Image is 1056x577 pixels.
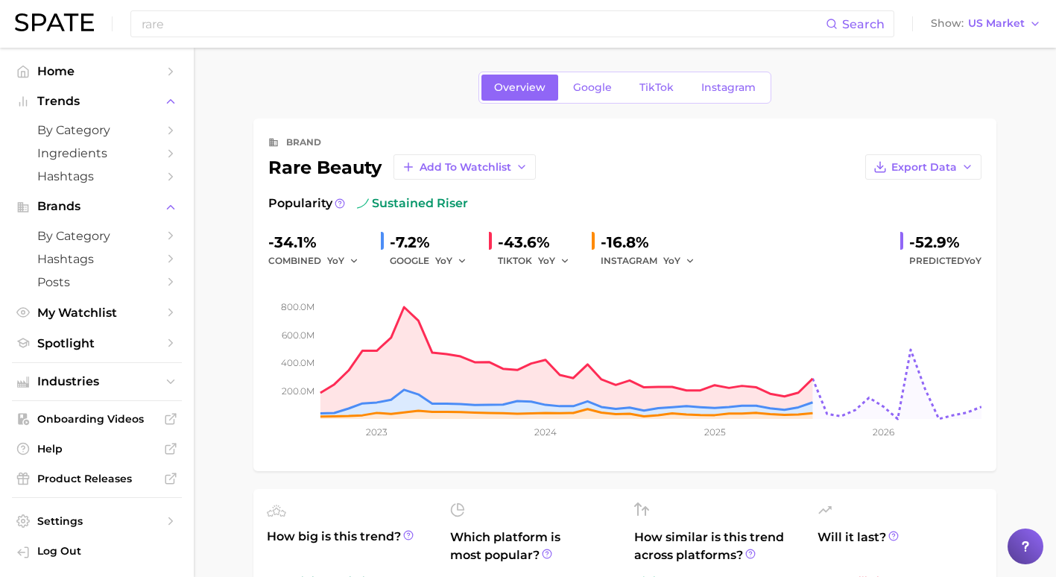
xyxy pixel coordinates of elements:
[842,17,885,31] span: Search
[37,375,156,388] span: Industries
[15,13,94,31] img: SPATE
[37,336,156,350] span: Spotlight
[37,64,156,78] span: Home
[968,19,1025,28] span: US Market
[37,306,156,320] span: My Watchlist
[891,161,957,174] span: Export Data
[37,95,156,108] span: Trends
[357,198,369,209] img: sustained riser
[393,154,536,180] button: Add to Watchlist
[12,142,182,165] a: Ingredients
[481,75,558,101] a: Overview
[12,301,182,324] a: My Watchlist
[560,75,625,101] a: Google
[327,254,344,267] span: YoY
[964,255,981,266] span: YoY
[420,161,511,174] span: Add to Watchlist
[12,247,182,271] a: Hashtags
[689,75,768,101] a: Instagram
[639,81,674,94] span: TikTok
[12,467,182,490] a: Product Releases
[37,472,156,485] span: Product Releases
[12,90,182,113] button: Trends
[931,19,964,28] span: Show
[909,230,981,254] div: -52.9%
[37,412,156,426] span: Onboarding Videos
[37,514,156,528] span: Settings
[498,230,580,254] div: -43.6%
[37,252,156,266] span: Hashtags
[865,154,981,180] button: Export Data
[37,146,156,160] span: Ingredients
[498,252,580,270] div: TIKTOK
[435,252,467,270] button: YoY
[663,254,680,267] span: YoY
[909,252,981,270] span: Predicted
[268,154,536,180] div: rare beauty
[286,133,321,151] div: brand
[12,165,182,188] a: Hashtags
[37,544,170,558] span: Log Out
[140,11,826,37] input: Search here for a brand, industry, or ingredient
[37,200,156,213] span: Brands
[37,229,156,243] span: by Category
[818,529,983,564] span: Will it last?
[704,426,726,438] tspan: 2025
[601,252,705,270] div: INSTAGRAM
[268,195,332,212] span: Popularity
[37,123,156,137] span: by Category
[37,275,156,289] span: Posts
[701,81,756,94] span: Instagram
[357,195,468,212] span: sustained riser
[538,254,555,267] span: YoY
[390,230,477,254] div: -7.2%
[12,510,182,532] a: Settings
[534,426,557,438] tspan: 2024
[12,60,182,83] a: Home
[366,426,388,438] tspan: 2023
[873,426,894,438] tspan: 2026
[268,252,369,270] div: combined
[37,169,156,183] span: Hashtags
[627,75,686,101] a: TikTok
[327,252,359,270] button: YoY
[12,224,182,247] a: by Category
[601,230,705,254] div: -16.8%
[12,438,182,460] a: Help
[12,332,182,355] a: Spotlight
[12,271,182,294] a: Posts
[634,529,800,564] span: How similar is this trend across platforms?
[12,371,182,393] button: Industries
[435,254,452,267] span: YoY
[12,408,182,430] a: Onboarding Videos
[12,119,182,142] a: by Category
[390,252,477,270] div: GOOGLE
[267,528,432,564] span: How big is this trend?
[573,81,612,94] span: Google
[538,252,570,270] button: YoY
[37,442,156,455] span: Help
[12,195,182,218] button: Brands
[268,230,369,254] div: -34.1%
[663,252,695,270] button: YoY
[12,540,182,565] a: Log out. Currently logged in with e-mail sbetzler@estee.com.
[927,14,1045,34] button: ShowUS Market
[494,81,546,94] span: Overview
